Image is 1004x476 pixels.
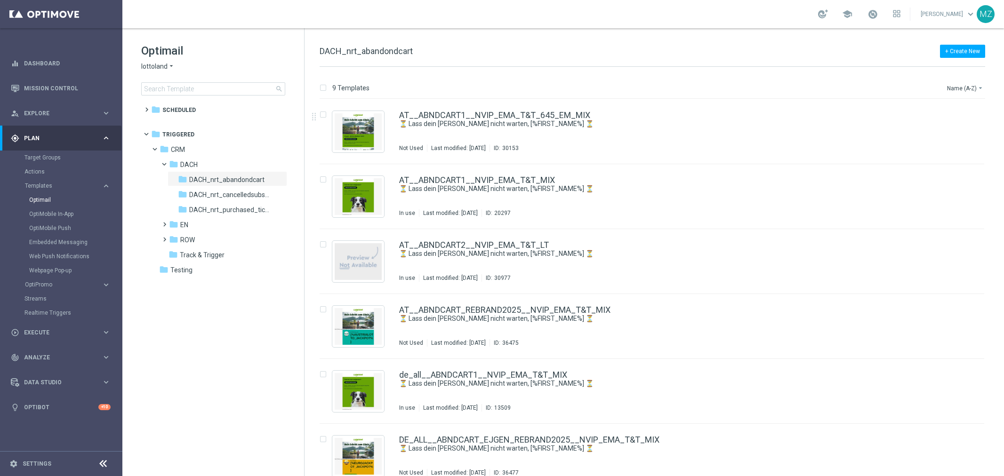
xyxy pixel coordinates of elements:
[399,314,945,323] div: ⏳ Lass dein Glück nicht warten, [%FIRST_NAME%] ⏳
[494,274,511,282] div: 30977
[502,144,519,152] div: 30153
[427,339,490,347] div: Last modified: [DATE]
[310,99,1002,164] div: Press SPACE to select this row.
[29,207,121,221] div: OptiMobile In-App
[11,109,102,118] div: Explore
[399,371,567,379] a: de_all__ABNDCART1__NVIP_EMA_T&T_MIX
[275,85,283,93] span: search
[189,190,271,199] span: DACH_nrt_cancelledsubscription
[24,309,98,317] a: Realtime Triggers
[10,110,111,117] button: person_search Explore keyboard_arrow_right
[965,9,976,19] span: keyboard_arrow_down
[399,111,590,119] a: AT__ABNDCART1__NVIP_EMA_T&T_645_EM_MIX
[24,51,111,76] a: Dashboard
[24,151,121,165] div: Target Groups
[427,144,490,152] div: Last modified: [DATE]
[178,175,187,184] i: folder
[29,249,121,263] div: Web Push Notifications
[25,282,92,287] span: OptiPromo
[399,119,923,128] a: ⏳ Lass dein [PERSON_NAME] nicht warten, [%FIRST_NAME%] ⏳
[102,182,111,190] i: keyboard_arrow_right
[24,395,98,420] a: Optibot
[180,236,195,244] span: ROW
[399,184,923,193] a: ⏳ Lass dein [PERSON_NAME] nicht warten, [%FIRST_NAME%] ⏳
[11,328,19,337] i: play_circle_outline
[399,404,415,412] div: In use
[399,444,945,453] div: ⏳ Lass dein Glück nicht warten, [%FIRST_NAME%] ⏳
[10,379,111,386] button: Data Studio keyboard_arrow_right
[399,119,945,128] div: ⏳ Lass dein Glück nicht warten, [%FIRST_NAME%] ⏳
[168,62,175,71] i: arrow_drop_down
[24,111,102,116] span: Explore
[24,182,111,190] button: Templates keyboard_arrow_right
[98,404,111,410] div: +10
[310,164,1002,229] div: Press SPACE to select this row.
[24,76,111,101] a: Mission Control
[189,206,271,214] span: DACH_nrt_purchased_tickets
[29,263,121,278] div: Webpage Pop-up
[29,235,121,249] div: Embedded Messaging
[25,183,102,189] div: Templates
[399,249,945,258] div: ⏳ Lass dein Glück nicht warten, [%FIRST_NAME%] ⏳
[977,84,984,92] i: arrow_drop_down
[102,328,111,337] i: keyboard_arrow_right
[11,76,111,101] div: Mission Control
[162,106,196,114] span: Scheduled
[419,209,482,217] div: Last modified: [DATE]
[920,7,977,21] a: [PERSON_NAME]keyboard_arrow_down
[399,184,945,193] div: ⏳ Lass dein Glück nicht warten, [%FIRST_NAME%] ⏳
[11,353,102,362] div: Analyze
[11,109,19,118] i: person_search
[162,130,194,139] span: Triggered
[24,292,121,306] div: Streams
[335,373,382,410] img: 13509.jpeg
[399,306,610,314] a: AT__ABNDCART_REBRAND2025__NVIP_EMA_T&T_MIX
[102,109,111,118] i: keyboard_arrow_right
[399,379,923,388] a: ⏳ Lass dein [PERSON_NAME] nicht warten, [%FIRST_NAME%] ⏳
[977,5,995,23] div: MZ
[10,85,111,92] div: Mission Control
[10,354,111,361] button: track_changes Analyze keyboard_arrow_right
[399,339,423,347] div: Not Used
[11,134,102,143] div: Plan
[490,144,519,152] div: ID:
[399,314,923,323] a: ⏳ Lass dein [PERSON_NAME] nicht warten, [%FIRST_NAME%] ⏳
[25,282,102,287] div: OptiPromo
[169,250,178,259] i: folder
[24,281,111,288] button: OptiPromo keyboard_arrow_right
[399,249,923,258] a: ⏳ Lass dein [PERSON_NAME] nicht warten, [%FIRST_NAME%] ⏳
[11,378,102,387] div: Data Studio
[399,144,423,152] div: Not Used
[482,274,511,282] div: ID:
[310,359,1002,424] div: Press SPACE to select this row.
[25,183,92,189] span: Templates
[102,134,111,143] i: keyboard_arrow_right
[399,436,659,444] a: DE_ALL__ABNDCART_EJGEN_REBRAND2025__NVIP_EMA_T&T_MIX
[141,62,168,71] span: lottoland
[189,175,265,184] span: DACH_nrt_abandondcart
[399,209,415,217] div: In use
[946,82,985,94] button: Name (A-Z)arrow_drop_down
[169,159,178,169] i: folder
[151,105,161,114] i: folder
[10,329,111,336] button: play_circle_outline Execute keyboard_arrow_right
[29,238,98,246] a: Embedded Messaging
[29,253,98,260] a: Web Push Notifications
[141,43,285,58] h1: Optimail
[10,404,111,411] div: lightbulb Optibot +10
[419,274,482,282] div: Last modified: [DATE]
[24,179,121,278] div: Templates
[29,193,121,207] div: Optimail
[160,144,169,154] i: folder
[170,266,193,274] span: Testing
[399,176,555,184] a: AT__ABNDCART1__NVIP_EMA_T&T_MIX
[482,404,511,412] div: ID:
[24,165,121,179] div: Actions
[11,353,19,362] i: track_changes
[159,265,169,274] i: folder
[169,220,178,229] i: folder
[9,460,18,468] i: settings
